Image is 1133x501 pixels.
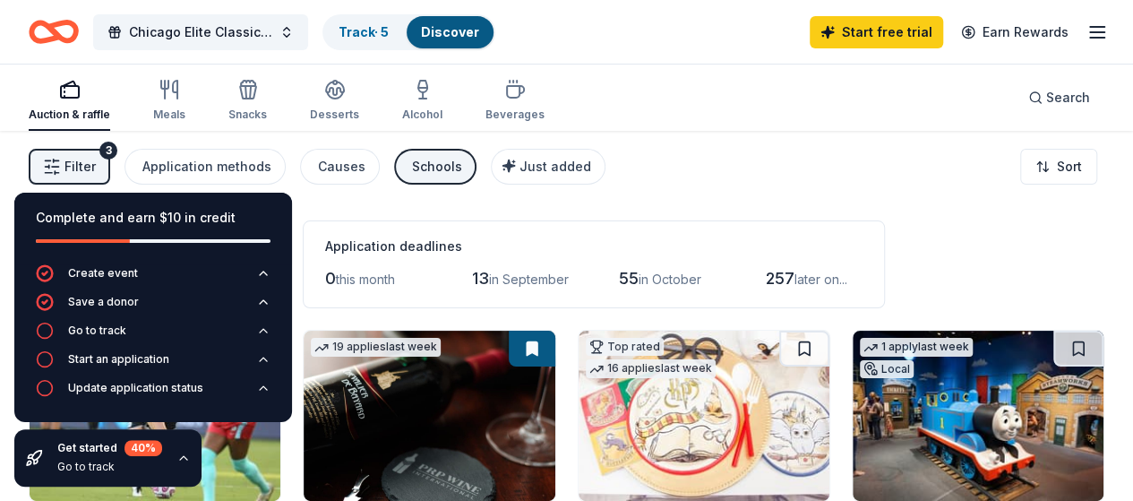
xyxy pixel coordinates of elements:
div: 1 apply last week [860,338,973,357]
span: 55 [619,269,639,288]
button: Snacks [228,72,267,131]
div: Save a donor [68,295,139,309]
button: Application methods [124,149,286,185]
button: Filter3 [29,149,110,185]
div: Go to track [57,460,162,474]
div: Alcohol [402,108,442,122]
span: this month [336,272,395,287]
a: Discover [421,24,479,39]
div: Beverages [485,108,545,122]
span: in September [489,272,569,287]
div: Go to track [68,324,126,338]
div: Application methods [142,156,271,177]
span: Just added [519,159,591,174]
span: 257 [766,269,794,288]
button: Search [1014,80,1104,116]
button: Meals [153,72,185,131]
span: 0 [325,269,336,288]
button: Track· 5Discover [322,14,495,50]
button: Chicago Elite Classic 2025 Basketball Showcase [93,14,308,50]
div: 3 [99,142,117,160]
div: Meals [153,108,185,122]
div: Snacks [228,108,267,122]
div: 19 applies last week [311,338,441,357]
div: Schools [412,156,462,177]
button: Beverages [485,72,545,131]
div: Causes [318,156,365,177]
a: Earn Rewards [950,16,1079,48]
button: Update application status [36,379,270,408]
span: Search [1046,87,1090,108]
div: Update application status [68,381,203,395]
span: Filter [64,156,96,177]
button: Go to track [36,322,270,350]
button: Sort [1020,149,1097,185]
button: Save a donor [36,293,270,322]
span: later on... [794,272,847,287]
span: Chicago Elite Classic 2025 Basketball Showcase [129,22,272,43]
div: Desserts [310,108,359,122]
button: Create event [36,264,270,293]
div: Application deadlines [325,236,863,257]
div: Top rated [586,338,664,356]
div: Local [860,360,914,378]
div: Get started [57,440,162,456]
img: Image for Kohl Children's Museum [853,331,1103,501]
span: Sort [1057,156,1082,177]
div: 16 applies last week [586,359,716,378]
div: Auction & raffle [29,108,110,122]
button: Auction & raffle [29,72,110,131]
button: Start an application [36,350,270,379]
button: Desserts [310,72,359,131]
span: 13 [472,269,489,288]
button: Just added [491,149,605,185]
a: Track· 5 [339,24,389,39]
button: Schools [394,149,476,185]
div: Create event [68,266,138,281]
div: 40 % [124,440,162,456]
a: Home [29,11,79,53]
a: Start free trial [810,16,943,48]
div: Complete and earn $10 in credit [36,207,270,229]
img: Image for Oriental Trading [579,331,829,501]
img: Image for PRP Wine International [304,331,554,501]
button: Causes [300,149,380,185]
div: Start an application [68,352,169,367]
button: Alcohol [402,72,442,131]
span: in October [639,272,701,287]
